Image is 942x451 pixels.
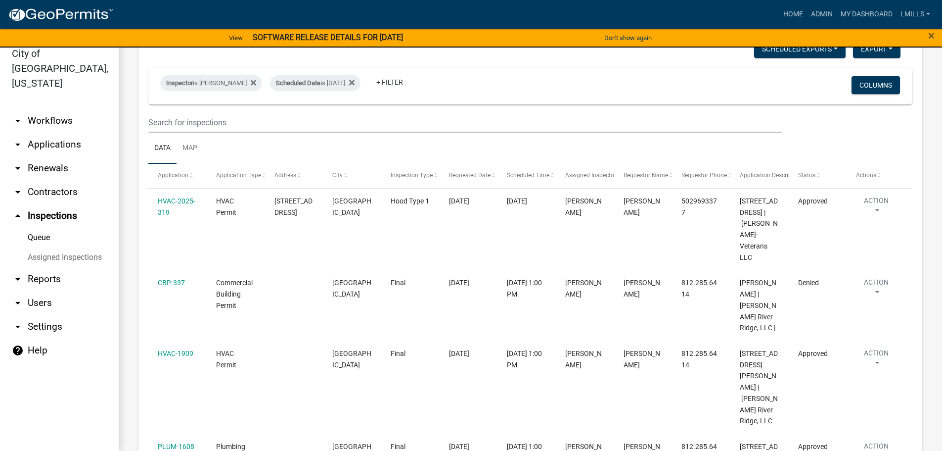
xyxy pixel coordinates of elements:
[681,279,717,298] span: 812.285.6414
[439,164,497,188] datatable-header-cell: Requested Date
[798,350,828,357] span: Approved
[798,443,828,451] span: Approved
[928,30,935,42] button: Close
[624,172,668,179] span: Requestor Name
[507,348,546,371] div: [DATE] 1:00 PM
[853,40,900,58] button: Export
[740,197,778,261] span: 1711 Veterans Parkway 1711 Veterans Parkway | Sprigler-Veterans LLC
[681,197,717,216] span: 5029693377
[507,196,546,207] div: [DATE]
[158,350,193,357] a: HVAC-1909
[507,277,546,300] div: [DATE] 1:00 PM
[216,279,253,309] span: Commercial Building Permit
[565,350,602,369] span: Jeremy Ramsey
[166,79,193,87] span: Inspector
[856,277,897,302] button: Action
[158,197,195,216] a: HVAC-2025-319
[856,196,897,220] button: Action
[730,164,789,188] datatable-header-cell: Application Description
[12,210,24,222] i: arrow_drop_up
[798,197,828,205] span: Approved
[332,197,371,216] span: JEFFERSONVILLE
[449,279,469,287] span: 09/10/2025
[837,5,897,24] a: My Dashboard
[740,172,802,179] span: Application Description
[12,115,24,127] i: arrow_drop_down
[789,164,847,188] datatable-header-cell: Status
[565,172,616,179] span: Assigned Inspector
[12,273,24,285] i: arrow_drop_down
[740,279,776,332] span: Scott Welch | Pizzuti River Ridge, LLC |
[565,279,602,298] span: Jeremy Ramsey
[614,164,673,188] datatable-header-cell: Requestor Name
[856,172,876,179] span: Actions
[600,30,656,46] button: Don't show again
[332,279,371,298] span: JEFFERSONVILLE
[12,321,24,333] i: arrow_drop_down
[624,197,660,216] span: Ben Pierce
[391,279,405,287] span: Final
[391,350,405,357] span: Final
[12,139,24,150] i: arrow_drop_down
[449,172,491,179] span: Requested Date
[207,164,265,188] datatable-header-cell: Application Type
[368,73,411,91] a: + Filter
[556,164,614,188] datatable-header-cell: Assigned Inspector
[391,443,405,451] span: Final
[754,40,846,58] button: Scheduled Exports
[158,172,188,179] span: Application
[148,164,207,188] datatable-header-cell: Application
[624,279,660,298] span: Mike Kruer
[672,164,730,188] datatable-header-cell: Requestor Phone
[779,5,807,24] a: Home
[323,164,381,188] datatable-header-cell: City
[225,30,247,46] a: View
[332,350,371,369] span: JEFFERSONVILLE
[897,5,934,24] a: lmills
[681,350,717,369] span: 812.285.6414
[12,162,24,174] i: arrow_drop_down
[565,197,602,216] span: Jeremy Ramsey
[497,164,556,188] datatable-header-cell: Scheduled Time
[276,79,320,87] span: Scheduled Date
[12,345,24,356] i: help
[798,172,815,179] span: Status
[158,443,194,451] a: PLUM-1608
[177,133,203,164] a: Map
[148,133,177,164] a: Data
[270,75,360,91] div: is [DATE]
[449,443,469,451] span: 09/10/2025
[216,172,261,179] span: Application Type
[216,197,236,216] span: HVAC Permit
[160,75,262,91] div: is [PERSON_NAME]
[847,164,905,188] datatable-header-cell: Actions
[381,164,440,188] datatable-header-cell: Inspection Type
[158,279,185,287] a: CBP-337
[265,164,323,188] datatable-header-cell: Address
[12,297,24,309] i: arrow_drop_down
[928,29,935,43] span: ×
[274,197,313,216] span: 1711 Veterans Parkway
[798,279,819,287] span: Denied
[449,350,469,357] span: 09/10/2025
[740,350,778,425] span: 295 Paul Garrett Road | Pizzuti River Ridge, LLC
[852,76,900,94] button: Columns
[332,172,343,179] span: City
[507,172,549,179] span: Scheduled Time
[253,33,403,42] strong: SOFTWARE RELEASE DETAILS FOR [DATE]
[681,172,727,179] span: Requestor Phone
[391,197,429,205] span: Hood Type 1
[624,350,660,369] span: Mary Frey
[391,172,433,179] span: Inspection Type
[148,112,782,133] input: Search for inspections
[807,5,837,24] a: Admin
[274,172,296,179] span: Address
[216,350,236,369] span: HVAC Permit
[449,197,469,205] span: 09/10/2025
[12,186,24,198] i: arrow_drop_down
[856,348,897,373] button: Action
